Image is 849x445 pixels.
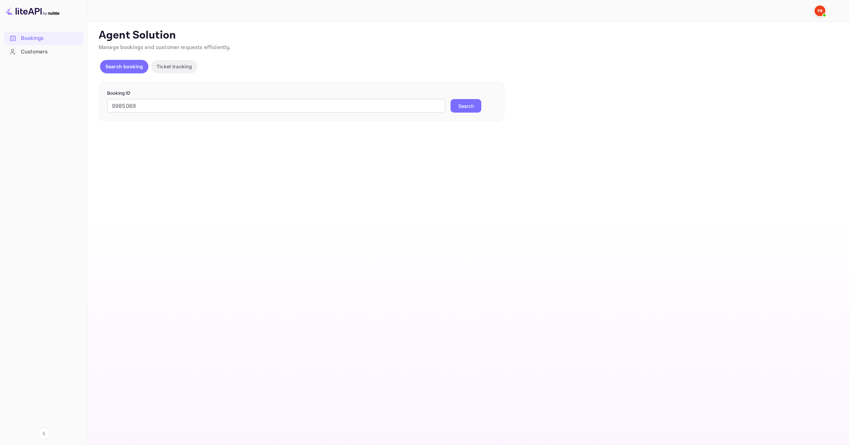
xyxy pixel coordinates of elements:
div: Customers [21,48,80,56]
p: Booking ID [107,90,496,97]
input: Enter Booking ID (e.g., 63782194) [107,99,445,113]
span: Manage bookings and customer requests efficiently. [99,44,231,51]
img: Yandex Support [815,5,825,16]
button: Collapse navigation [38,427,50,440]
p: Search booking [105,63,143,70]
a: Customers [4,45,83,58]
img: LiteAPI logo [5,5,59,16]
div: Bookings [21,34,80,42]
p: Agent Solution [99,29,837,42]
p: Ticket tracking [156,63,192,70]
button: Search [451,99,481,113]
div: Bookings [4,32,83,45]
div: Customers [4,45,83,58]
a: Bookings [4,32,83,44]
